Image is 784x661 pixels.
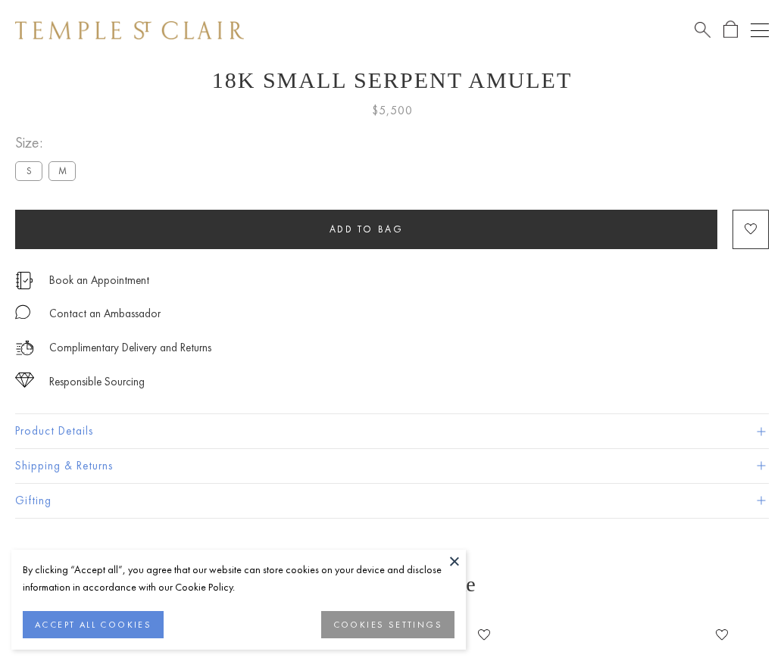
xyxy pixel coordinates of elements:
a: Open Shopping Bag [723,20,738,39]
img: icon_delivery.svg [15,338,34,357]
button: Open navigation [751,21,769,39]
button: ACCEPT ALL COOKIES [23,611,164,638]
img: Temple St. Clair [15,21,244,39]
span: $5,500 [372,101,413,120]
div: Contact an Ambassador [49,304,161,323]
button: COOKIES SETTINGS [321,611,454,638]
label: S [15,161,42,180]
button: Shipping & Returns [15,449,769,483]
a: Book an Appointment [49,272,149,288]
button: Add to bag [15,210,717,249]
span: Add to bag [330,223,404,235]
span: Size: [15,130,82,155]
label: M [48,161,76,180]
a: Search [695,20,711,39]
button: Gifting [15,484,769,518]
div: Responsible Sourcing [49,373,145,391]
h1: 18K Small Serpent Amulet [15,67,769,93]
div: By clicking “Accept all”, you agree that our website can store cookies on your device and disclos... [23,561,454,596]
button: Product Details [15,414,769,448]
p: Complimentary Delivery and Returns [49,338,211,357]
img: icon_sourcing.svg [15,373,34,388]
img: icon_appointment.svg [15,272,33,289]
img: MessageIcon-01_2.svg [15,304,30,320]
